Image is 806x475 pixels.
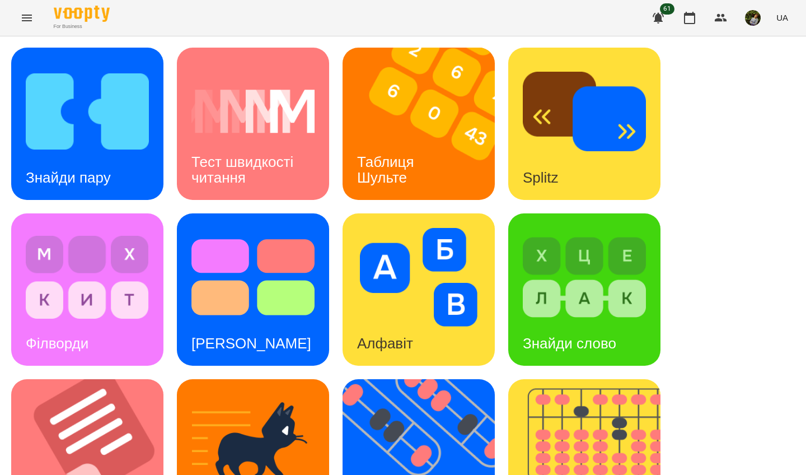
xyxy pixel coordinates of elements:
[11,213,163,366] a: ФілвордиФілворди
[776,12,788,24] span: UA
[343,48,509,200] img: Таблиця Шульте
[508,213,660,366] a: Знайди словоЗнайди слово
[11,48,163,200] a: Знайди паруЗнайди пару
[191,62,315,161] img: Тест швидкості читання
[54,6,110,22] img: Voopty Logo
[26,335,88,352] h3: Філворди
[508,48,660,200] a: SplitzSplitz
[177,48,329,200] a: Тест швидкості читанняТест швидкості читання
[523,228,646,327] img: Знайди слово
[13,4,40,31] button: Menu
[745,10,761,26] img: b75e9dd987c236d6cf194ef640b45b7d.jpg
[357,335,413,352] h3: Алфавіт
[357,153,418,185] h3: Таблиця Шульте
[343,213,495,366] a: АлфавітАлфавіт
[772,7,793,28] button: UA
[357,228,480,327] img: Алфавіт
[191,228,315,327] img: Тест Струпа
[523,335,616,352] h3: Знайди слово
[343,48,495,200] a: Таблиця ШультеТаблиця Шульте
[660,3,674,15] span: 61
[26,62,149,161] img: Знайди пару
[26,228,149,327] img: Філворди
[177,213,329,366] a: Тест Струпа[PERSON_NAME]
[54,23,110,30] span: For Business
[523,169,559,186] h3: Splitz
[26,169,111,186] h3: Знайди пару
[191,335,311,352] h3: [PERSON_NAME]
[523,62,646,161] img: Splitz
[191,153,297,185] h3: Тест швидкості читання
